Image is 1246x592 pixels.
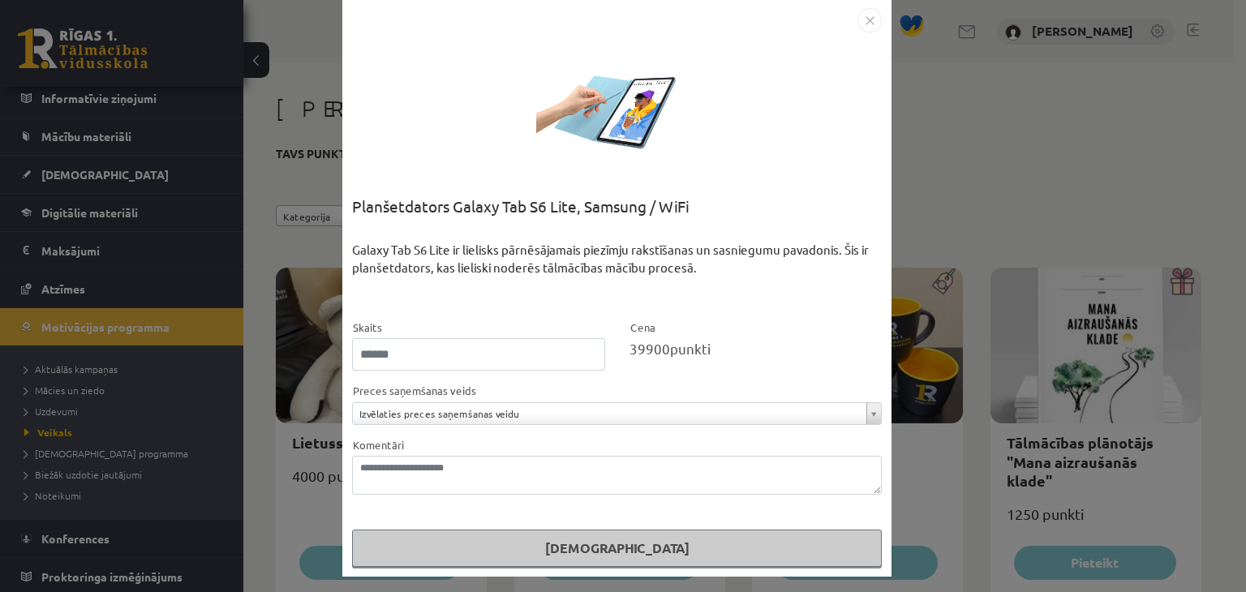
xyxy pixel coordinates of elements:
[352,530,882,567] button: [DEMOGRAPHIC_DATA]
[352,437,404,453] label: Komentāri
[857,11,882,26] a: Close
[359,403,860,424] span: Izvēlaties preces saņemšanas veidu
[629,338,883,359] div: punkti
[629,340,670,357] span: 39900
[352,383,476,399] label: Preces saņemšanas veids
[857,8,882,32] img: motivation-modal-close-c4c6120e38224f4335eb81b515c8231475e344d61debffcd306e703161bf1fac.png
[352,320,382,336] label: Skaits
[352,195,882,241] div: Planšetdators Galaxy Tab S6 Lite, Samsung / WiFi
[352,241,882,318] div: Galaxy Tab S6 Lite ir lielisks pārnēsājamais piezīmju rakstīšanas un sasniegumu pavadonis. Šis ir...
[629,320,655,336] label: Cena
[353,403,881,424] a: Izvēlaties preces saņemšanas veidu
